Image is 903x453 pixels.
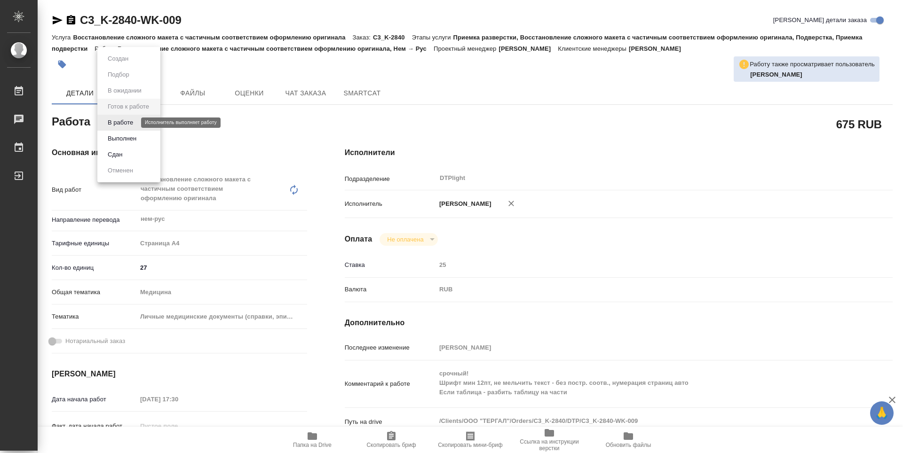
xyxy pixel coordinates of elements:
[105,165,136,176] button: Отменен
[105,86,144,96] button: В ожидании
[105,102,152,112] button: Готов к работе
[105,149,125,160] button: Сдан
[105,54,131,64] button: Создан
[105,117,136,128] button: В работе
[105,133,139,144] button: Выполнен
[105,70,132,80] button: Подбор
